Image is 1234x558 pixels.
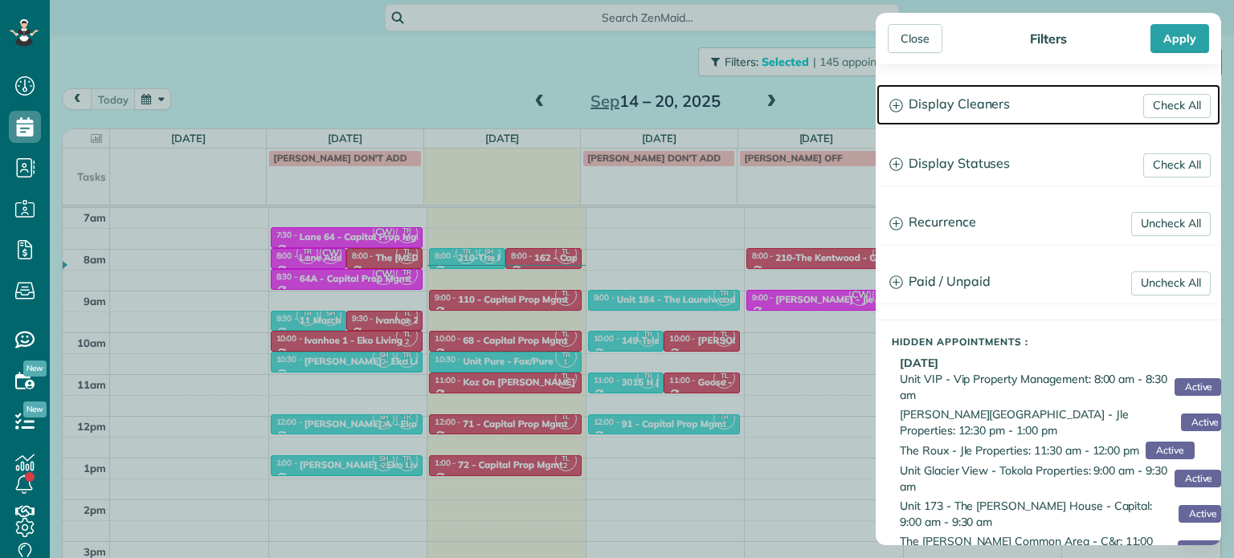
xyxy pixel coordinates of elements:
a: Uncheck All [1131,212,1211,236]
a: Recurrence [876,202,1220,243]
span: Active [1178,540,1221,558]
a: Display Cleaners [876,84,1220,125]
a: Display Statuses [876,144,1220,185]
span: Unit Glacier View - Tokola Properties: 9:00 am - 9:30 am [900,462,1168,495]
b: [DATE] [900,356,938,370]
span: Unit VIP - Vip Property Management: 8:00 am - 8:30 am [900,371,1168,403]
span: Active [1179,505,1221,523]
div: Filters [1025,31,1072,47]
span: The Roux - Jle Properties: 11:30 am - 12:00 pm [900,442,1139,458]
span: New [23,401,47,417]
span: Active [1146,442,1194,459]
div: Apply [1150,24,1209,53]
span: Active [1175,470,1221,487]
span: Active [1175,378,1221,396]
div: Close [888,24,942,53]
a: Check All [1143,153,1211,177]
a: Check All [1143,94,1211,118]
a: Uncheck All [1131,271,1211,295]
a: Paid / Unpaid [876,262,1220,303]
h5: Hidden Appointments : [892,336,1221,347]
span: Active [1181,413,1221,431]
span: Unit 173 - The [PERSON_NAME] House - Capital: 9:00 am - 9:30 am [900,498,1172,530]
span: New [23,360,47,377]
span: [PERSON_NAME][GEOGRAPHIC_DATA] - Jle Properties: 12:30 pm - 1:00 pm [900,406,1175,438]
